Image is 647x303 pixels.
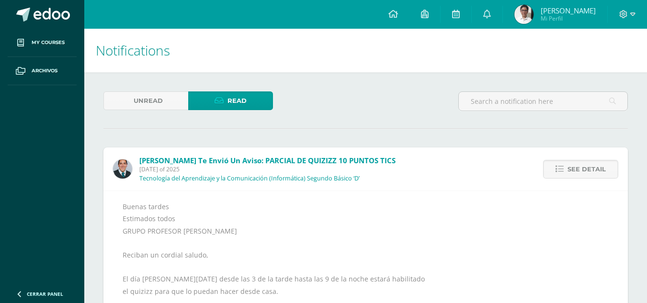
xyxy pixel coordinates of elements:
[459,92,627,111] input: Search a notification here
[139,165,396,173] span: [DATE] of 2025
[32,39,65,46] span: My courses
[8,57,77,85] a: Archivos
[103,91,188,110] a: Unread
[27,291,63,297] span: Cerrar panel
[134,92,163,110] span: Unread
[139,156,396,165] span: [PERSON_NAME] te envió un aviso: PARCIAL DE QUIZIZZ 10 PUNTOS TICS
[227,92,247,110] span: Read
[32,67,57,75] span: Archivos
[541,14,596,22] span: Mi Perfil
[514,5,533,24] img: d11e657319e0700392c30c5660fad5bd.png
[139,175,360,182] p: Tecnología del Aprendizaje y la Comunicación (Informática) Segundo Básico ‘D’
[8,29,77,57] a: My courses
[113,159,132,179] img: 2306758994b507d40baaa54be1d4aa7e.png
[96,41,170,59] span: Notifications
[541,6,596,15] span: [PERSON_NAME]
[188,91,273,110] a: Read
[568,160,606,178] span: See detail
